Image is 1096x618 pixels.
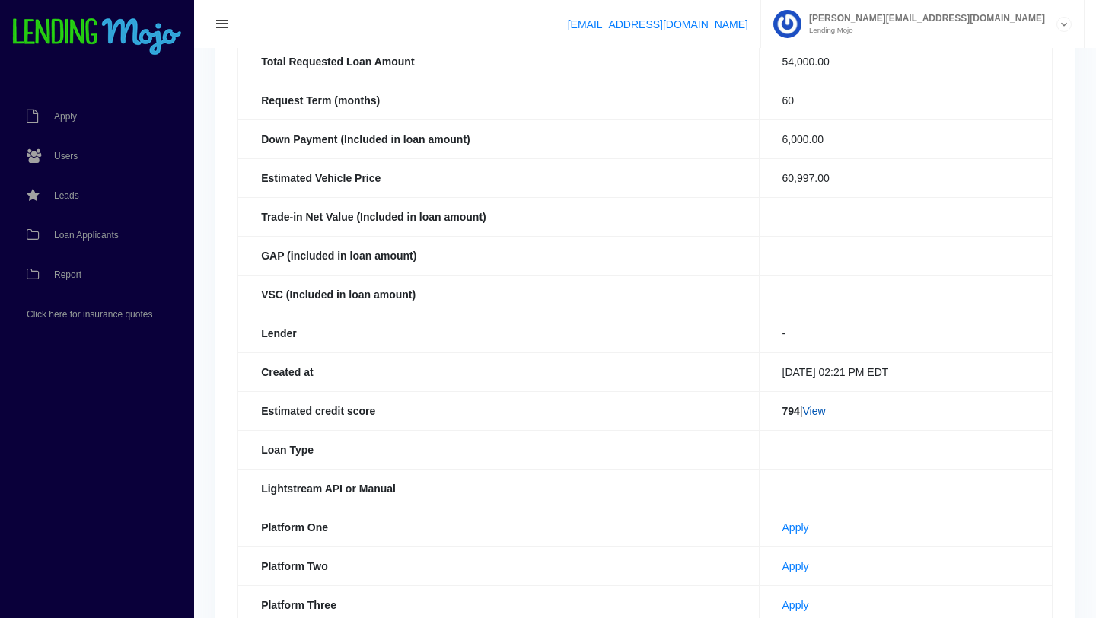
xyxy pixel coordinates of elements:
[782,599,809,611] a: Apply
[773,10,801,38] img: Profile image
[54,112,77,121] span: Apply
[54,151,78,161] span: Users
[238,81,759,119] th: Request Term (months)
[27,310,152,319] span: Click here for insurance quotes
[54,270,81,279] span: Report
[54,191,79,200] span: Leads
[803,405,826,417] a: View
[759,352,1052,391] td: [DATE] 02:21 PM EDT
[238,430,759,469] th: Loan Type
[782,405,800,417] b: 794
[759,314,1052,352] td: -
[238,158,759,197] th: Estimated Vehicle Price
[11,18,183,56] img: logo-small.png
[568,18,748,30] a: [EMAIL_ADDRESS][DOMAIN_NAME]
[238,391,759,430] th: Estimated credit score
[238,275,759,314] th: VSC (Included in loan amount)
[238,314,759,352] th: Lender
[238,469,759,508] th: Lightstream API or Manual
[238,119,759,158] th: Down Payment (Included in loan amount)
[759,158,1052,197] td: 60,997.00
[238,236,759,275] th: GAP (included in loan amount)
[238,352,759,391] th: Created at
[238,508,759,546] th: Platform One
[782,521,809,534] a: Apply
[801,27,1045,34] small: Lending Mojo
[238,197,759,236] th: Trade-in Net Value (Included in loan amount)
[238,546,759,585] th: Platform Two
[54,231,119,240] span: Loan Applicants
[801,14,1045,23] span: [PERSON_NAME][EMAIL_ADDRESS][DOMAIN_NAME]
[238,42,759,81] th: Total Requested Loan Amount
[782,560,809,572] a: Apply
[759,391,1052,430] td: |
[759,81,1052,119] td: 60
[759,42,1052,81] td: 54,000.00
[759,119,1052,158] td: 6,000.00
